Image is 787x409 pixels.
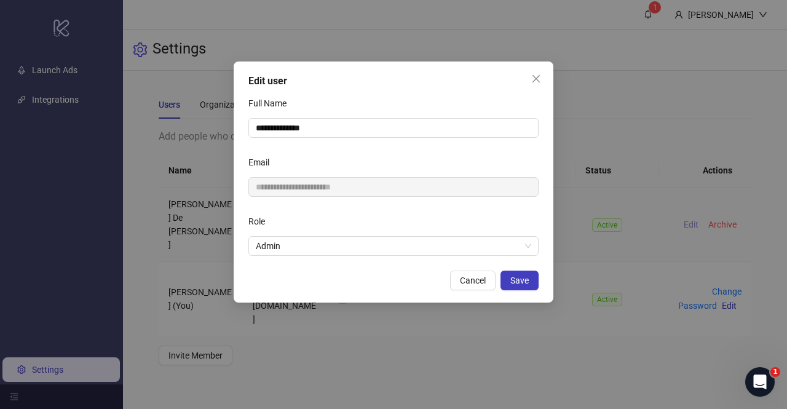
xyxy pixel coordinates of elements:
span: Save [510,276,529,285]
span: 1 [770,367,780,377]
label: Role [248,212,273,231]
button: Cancel [450,271,496,290]
label: Full Name [248,93,295,113]
button: Close [526,69,546,89]
label: Email [248,153,277,172]
input: Email [248,177,539,197]
div: Edit user [248,74,539,89]
button: Save [500,271,539,290]
span: Cancel [460,276,486,285]
input: Full Name [248,118,539,138]
iframe: Intercom live chat [745,367,775,397]
span: Admin [256,237,531,255]
span: close [531,74,541,84]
